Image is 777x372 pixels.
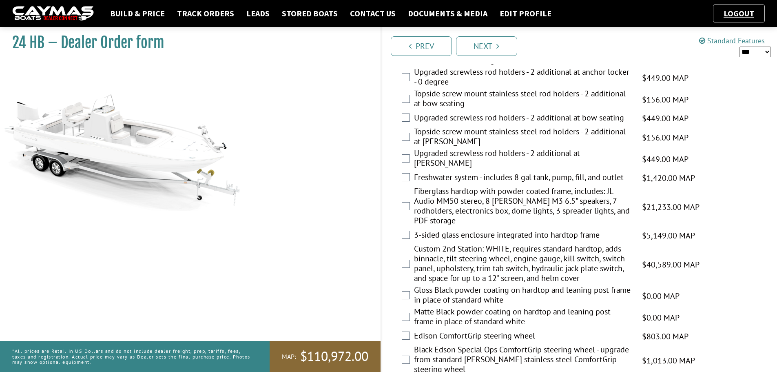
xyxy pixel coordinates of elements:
a: Contact Us [346,8,400,19]
a: MAP:$110,972.00 [270,341,381,372]
span: $1,013.00 MAP [642,354,695,367]
span: $449.00 MAP [642,72,688,84]
span: $110,972.00 [300,348,368,365]
span: $21,233.00 MAP [642,201,700,213]
a: Leads [242,8,274,19]
label: Upgraded screwless rod holders - 2 additional at [PERSON_NAME] [414,148,632,170]
a: Build & Price [106,8,169,19]
span: $0.00 MAP [642,290,680,302]
span: MAP: [282,352,296,361]
p: *All prices are Retail in US Dollars and do not include dealer freight, prep, tariffs, fees, taxe... [12,344,251,369]
a: Track Orders [173,8,238,19]
span: $0.00 MAP [642,312,680,324]
a: Documents & Media [404,8,491,19]
label: Fiberglass hardtop with powder coated frame, includes: JL Audio MM50 stereo, 8 [PERSON_NAME] M3 6... [414,186,632,227]
span: $803.00 MAP [642,330,688,343]
span: $5,149.00 MAP [642,229,695,242]
span: $156.00 MAP [642,131,688,144]
label: Matte Black powder coating on hardtop and leaning post frame in place of standard white [414,307,632,328]
a: Logout [719,8,758,18]
h1: 24 HB – Dealer Order form [12,33,360,52]
img: caymas-dealer-connect-2ed40d3bc7270c1d8d7ffb4b79bf05adc795679939227970def78ec6f6c03838.gif [12,6,94,21]
a: Prev [391,36,452,56]
span: $449.00 MAP [642,112,688,125]
label: Topside screw mount stainless steel rod holders - 2 additional at bow seating [414,89,632,110]
label: Custom 2nd Station: WHITE, requires standard hardtop, adds binnacle, tilt steering wheel, engine ... [414,244,632,285]
span: $40,589.00 MAP [642,258,700,271]
label: 3-sided glass enclosure integrated into hardtop frame [414,230,632,242]
a: Next [456,36,517,56]
span: $449.00 MAP [642,153,688,165]
label: Upgraded screwless rod holders - 2 additional at anchor locker - 0 degree [414,67,632,89]
a: Edit Profile [496,8,556,19]
a: Standard Features [699,36,765,45]
span: $1,420.00 MAP [642,172,695,184]
label: Edison ComfortGrip steering wheel [414,331,632,343]
label: Upgraded screwless rod holders - 2 additional at bow seating [414,113,632,125]
a: Stored Boats [278,8,342,19]
label: Topside screw mount stainless steel rod holders - 2 additional at [PERSON_NAME] [414,127,632,148]
label: Freshwater system - includes 8 gal tank, pump, fill, and outlet [414,172,632,184]
span: $156.00 MAP [642,94,688,106]
label: Gloss Black powder coating on hardtop and leaning post frame in place of standard white [414,285,632,307]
